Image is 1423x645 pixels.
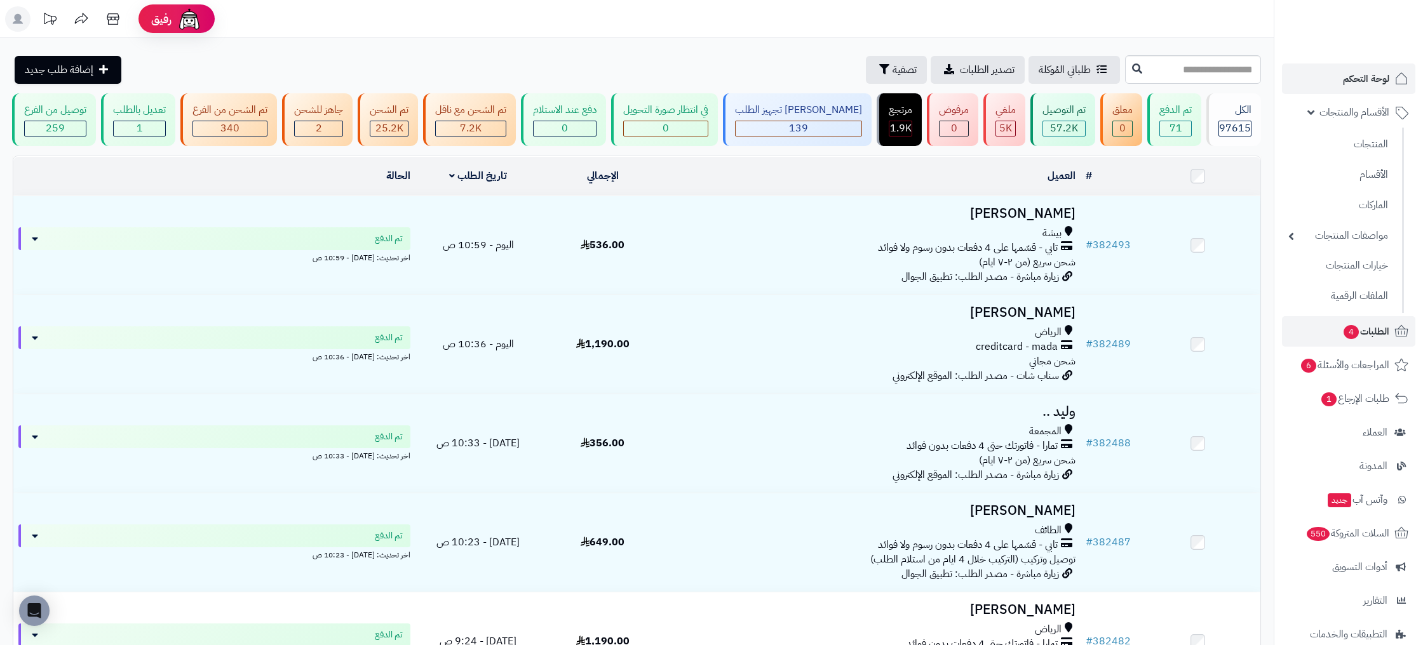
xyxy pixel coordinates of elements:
[889,103,912,117] div: مرتجع
[1282,383,1415,414] a: طلبات الإرجاع1
[1363,423,1387,441] span: العملاء
[1282,192,1394,219] a: الماركات
[1086,168,1092,183] a: #
[1300,356,1389,374] span: المراجعات والأسئلة
[663,121,669,136] span: 0
[609,93,720,146] a: في انتظار صورة التحويل 0
[1282,585,1415,616] a: التقارير
[295,121,342,136] div: 2
[670,503,1076,518] h3: [PERSON_NAME]
[670,404,1076,419] h3: وليد ..
[1029,354,1076,369] span: شحن مجاني
[355,93,421,146] a: تم الشحن 25.2K
[1282,222,1394,249] a: مواصفات المنتجات
[581,535,624,550] span: 649.00
[1328,493,1351,507] span: جديد
[1050,121,1078,136] span: 57.2K
[1029,424,1062,439] span: المجمعة
[576,336,630,352] span: 1,190.00
[562,121,568,136] span: 0
[1326,491,1387,509] span: وآتس آب
[581,237,624,253] span: 536.00
[534,121,596,136] div: 0
[25,121,86,136] div: 259
[1086,436,1131,451] a: #382488
[25,62,93,77] span: إضافة طلب جديد
[670,206,1076,221] h3: [PERSON_NAME]
[1112,103,1133,117] div: معلق
[581,436,624,451] span: 356.00
[24,103,86,117] div: توصيل من الفرع
[436,535,520,550] span: [DATE] - 10:23 ص
[375,628,403,641] span: تم الدفع
[443,237,514,253] span: اليوم - 10:59 ص
[151,11,172,27] span: رفيق
[386,168,410,183] a: الحالة
[1204,93,1264,146] a: الكل97615
[1282,350,1415,380] a: المراجعات والأسئلة6
[1320,390,1389,408] span: طلبات الإرجاع
[533,103,597,117] div: دفع عند الاستلام
[1048,168,1076,183] a: العميل
[316,121,322,136] span: 2
[1282,252,1394,279] a: خيارات المنتجات
[901,566,1059,582] span: زيارة مباشرة - مصدر الطلب: تطبيق الجوال
[46,121,65,136] span: 259
[1042,226,1062,241] span: بيشة
[1160,121,1191,136] div: 71
[518,93,609,146] a: دفع عند الاستلام 0
[436,436,520,451] span: [DATE] - 10:33 ص
[19,595,50,626] div: Open Intercom Messenger
[177,6,202,32] img: ai-face.png
[220,121,239,136] span: 340
[995,103,1016,117] div: ملغي
[192,103,267,117] div: تم الشحن من الفرع
[1282,316,1415,347] a: الطلبات4
[976,340,1058,354] span: creditcard - mada
[736,121,861,136] div: 139
[1042,103,1086,117] div: تم التوصيل
[1035,622,1062,637] span: الرياض
[1170,121,1182,136] span: 71
[866,56,927,84] button: تصفية
[670,602,1076,617] h3: [PERSON_NAME]
[114,121,165,136] div: 1
[1321,392,1337,407] span: 1
[981,93,1028,146] a: ملغي 5K
[193,121,267,136] div: 340
[1359,457,1387,475] span: المدونة
[1282,283,1394,310] a: الملفات الرقمية
[789,121,808,136] span: 139
[1145,93,1204,146] a: تم الدفع 71
[623,103,708,117] div: في انتظار صورة التحويل
[1282,484,1415,515] a: وآتس آبجديد
[370,121,408,136] div: 25227
[1319,103,1389,121] span: الأقسام والمنتجات
[889,121,912,136] div: 1856
[18,547,410,561] div: اخر تحديث: [DATE] - 10:23 ص
[1305,524,1389,542] span: السلات المتروكة
[951,121,957,136] span: 0
[375,121,403,136] span: 25.2K
[449,168,507,183] a: تاريخ الطلب
[1282,161,1394,189] a: الأقسام
[893,368,1059,383] span: سناب شات - مصدر الطلب: الموقع الإلكتروني
[960,62,1015,77] span: تصدير الطلبات
[940,121,968,136] div: 0
[996,121,1015,136] div: 5011
[435,103,506,117] div: تم الشحن مع ناقل
[1337,10,1411,36] img: logo-2.png
[878,241,1058,255] span: تابي - قسّمها على 4 دفعات بدون رسوم ولا فوائد
[1086,237,1131,253] a: #382493
[1035,325,1062,340] span: الرياض
[931,56,1025,84] a: تصدير الطلبات
[375,331,403,344] span: تم الدفع
[1343,324,1359,340] span: 4
[1028,93,1098,146] a: تم التوصيل 57.2K
[670,305,1076,320] h3: [PERSON_NAME]
[280,93,355,146] a: جاهز للشحن 2
[1282,518,1415,549] a: السلات المتروكة550
[10,93,98,146] a: توصيل من الفرع 259
[370,103,408,117] div: تم الشحن
[1300,358,1317,373] span: 6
